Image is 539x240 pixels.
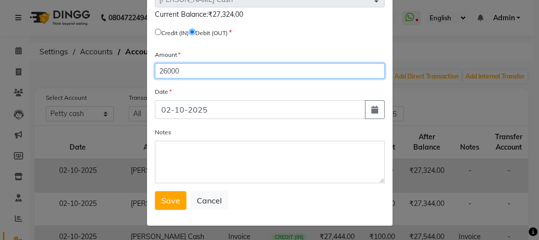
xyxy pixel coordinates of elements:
[161,29,189,38] label: Credit (IN)
[155,191,186,210] button: Save
[161,196,180,205] span: Save
[155,128,171,137] label: Notes
[155,87,172,96] label: Date
[195,29,228,38] label: Debit (OUT)
[155,50,180,59] label: Amount
[190,191,228,210] button: Cancel
[155,10,243,19] span: Current Balance:₹27,324.00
